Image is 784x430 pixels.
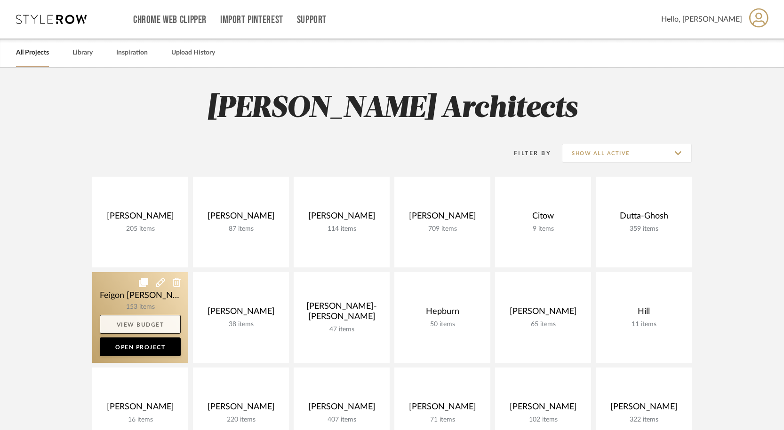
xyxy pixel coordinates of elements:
[301,326,382,334] div: 47 items
[503,416,584,424] div: 102 items
[402,416,483,424] div: 71 items
[503,211,584,225] div: Citow
[503,225,584,233] div: 9 items
[200,211,281,225] div: [PERSON_NAME]
[402,211,483,225] div: [PERSON_NAME]
[133,16,207,24] a: Chrome Web Clipper
[200,225,281,233] div: 87 items
[661,14,742,25] span: Hello, [PERSON_NAME]
[171,47,215,59] a: Upload History
[301,225,382,233] div: 114 items
[220,16,283,24] a: Import Pinterest
[503,321,584,328] div: 65 items
[603,416,684,424] div: 322 items
[200,402,281,416] div: [PERSON_NAME]
[100,402,181,416] div: [PERSON_NAME]
[200,416,281,424] div: 220 items
[503,306,584,321] div: [PERSON_NAME]
[603,306,684,321] div: Hill
[502,149,551,158] div: Filter By
[100,337,181,356] a: Open Project
[603,402,684,416] div: [PERSON_NAME]
[116,47,148,59] a: Inspiration
[53,91,731,126] h2: [PERSON_NAME] Architects
[301,402,382,416] div: [PERSON_NAME]
[200,321,281,328] div: 38 items
[402,225,483,233] div: 709 items
[100,315,181,334] a: View Budget
[301,416,382,424] div: 407 items
[297,16,327,24] a: Support
[603,211,684,225] div: Dutta-Ghosh
[100,416,181,424] div: 16 items
[301,211,382,225] div: [PERSON_NAME]
[200,306,281,321] div: [PERSON_NAME]
[503,402,584,416] div: [PERSON_NAME]
[100,211,181,225] div: [PERSON_NAME]
[603,321,684,328] div: 11 items
[72,47,93,59] a: Library
[301,301,382,326] div: [PERSON_NAME]-[PERSON_NAME]
[402,306,483,321] div: Hepburn
[402,321,483,328] div: 50 items
[100,225,181,233] div: 205 items
[603,225,684,233] div: 359 items
[16,47,49,59] a: All Projects
[402,402,483,416] div: [PERSON_NAME]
